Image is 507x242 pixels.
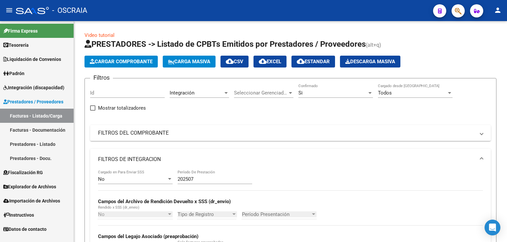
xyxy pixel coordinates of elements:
span: Integración [170,90,194,96]
span: Datos de contacto [3,226,47,233]
button: Estandar [291,56,335,67]
mat-icon: person [494,6,502,14]
span: PRESTADORES -> Listado de CPBTs Emitidos por Prestadores / Proveedores [84,40,366,49]
span: Instructivos [3,211,34,219]
div: Open Intercom Messenger [485,220,500,235]
span: Importación de Archivos [3,197,60,204]
button: Cargar Comprobante [84,56,158,67]
strong: Campos del Legajo Asociado (preaprobación) [98,233,198,239]
button: Descarga Masiva [340,56,400,67]
button: CSV [220,56,249,67]
mat-icon: cloud_download [259,57,267,65]
span: No [98,176,105,182]
mat-expansion-panel-header: FILTROS DE INTEGRACION [90,149,491,170]
span: Prestadores / Proveedores [3,98,63,105]
span: Firma Express [3,27,38,35]
mat-panel-title: FILTROS DE INTEGRACION [98,156,475,163]
span: Mostrar totalizadores [98,104,146,112]
span: Descarga Masiva [345,59,395,65]
strong: Campos del Archivo de Rendición Devuelto x SSS (dr_envio) [98,199,231,204]
span: Tipo de Registro [178,211,231,217]
span: Padrón [3,70,24,77]
span: Si [298,90,303,96]
span: Liquidación de Convenios [3,56,61,63]
span: Cargar Comprobante [90,59,152,65]
span: Estandar [297,59,330,65]
span: Tesorería [3,41,29,49]
a: Video tutorial [84,32,115,38]
mat-panel-title: FILTROS DEL COMPROBANTE [98,129,475,137]
span: No [98,211,105,217]
span: - OSCRAIA [52,3,87,18]
mat-icon: cloud_download [226,57,234,65]
span: Seleccionar Gerenciador [234,90,287,96]
span: Explorador de Archivos [3,183,56,190]
button: EXCEL [253,56,287,67]
mat-icon: menu [5,6,13,14]
span: EXCEL [259,59,281,65]
span: Fiscalización RG [3,169,43,176]
span: Integración (discapacidad) [3,84,64,91]
mat-expansion-panel-header: FILTROS DEL COMPROBANTE [90,125,491,141]
span: CSV [226,59,243,65]
span: Todos [378,90,392,96]
span: (alt+q) [366,42,381,48]
app-download-masive: Descarga masiva de comprobantes (adjuntos) [340,56,400,67]
h3: Filtros [90,73,113,82]
span: Período Presentación [242,211,311,217]
span: Carga Masiva [168,59,210,65]
mat-icon: cloud_download [297,57,305,65]
button: Carga Masiva [163,56,216,67]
